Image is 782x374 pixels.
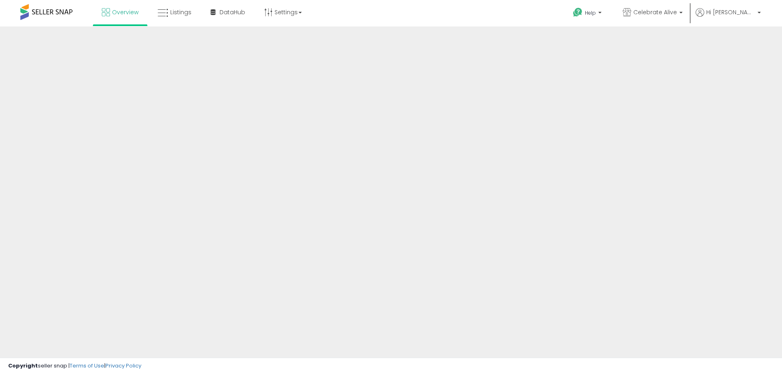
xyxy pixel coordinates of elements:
[585,9,596,16] span: Help
[70,362,104,370] a: Terms of Use
[696,8,761,26] a: Hi [PERSON_NAME]
[8,362,38,370] strong: Copyright
[8,362,141,370] div: seller snap | |
[633,8,677,16] span: Celebrate Alive
[220,8,245,16] span: DataHub
[706,8,755,16] span: Hi [PERSON_NAME]
[170,8,191,16] span: Listings
[105,362,141,370] a: Privacy Policy
[112,8,138,16] span: Overview
[573,7,583,17] i: Get Help
[567,1,610,26] a: Help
